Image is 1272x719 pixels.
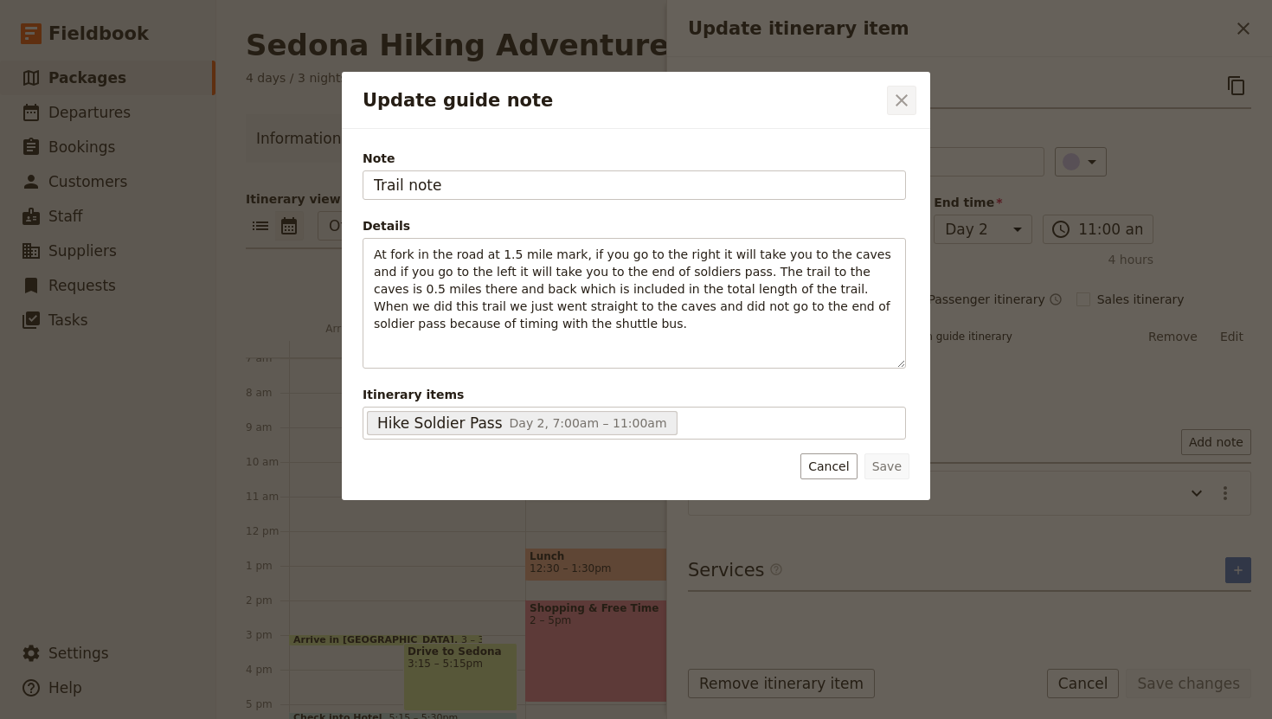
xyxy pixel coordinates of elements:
[800,453,857,479] button: Cancel
[374,247,895,331] span: At fork in the road at 1.5 mile mark, if you go to the right it will take you to the caves and if...
[363,87,883,113] h2: Update guide note
[363,386,906,403] span: Itinerary items
[363,150,906,167] span: Note
[510,416,667,430] span: Day 2, 7:00am – 11:00am
[887,86,916,115] button: Close dialog
[864,453,909,479] button: Save
[363,170,906,200] input: Note
[377,413,503,433] span: Hike Soldier Pass
[363,217,906,234] div: Details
